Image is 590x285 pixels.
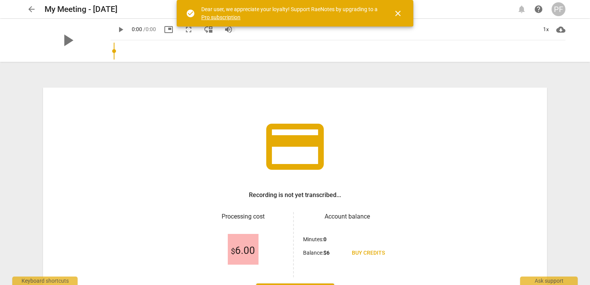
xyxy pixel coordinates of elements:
[186,9,195,18] span: check_circle
[323,250,330,256] b: $ 6
[231,245,255,257] span: 6.00
[45,5,118,14] h2: My Meeting - [DATE]
[201,14,240,20] a: Pro subscription
[162,23,176,36] button: Picture in picture
[202,23,215,36] button: View player as separate pane
[552,2,565,16] button: PF
[114,23,128,36] button: Play
[389,4,407,23] button: Close
[116,25,125,34] span: play_arrow
[346,246,391,260] a: Buy credits
[303,235,326,244] p: Minutes :
[58,30,78,50] span: play_arrow
[12,277,78,285] div: Keyboard shortcuts
[260,112,330,181] span: credit_card
[27,5,36,14] span: arrow_back
[393,9,403,18] span: close
[532,2,545,16] a: Help
[201,5,380,21] div: Dear user, we appreciate your loyalty! Support RaeNotes by upgrading to a
[534,5,543,14] span: help
[204,25,213,34] span: move_down
[143,26,156,32] span: / 0:00
[184,25,193,34] span: fullscreen
[224,25,233,34] span: volume_up
[199,212,287,221] h3: Processing cost
[520,277,578,285] div: Ask support
[164,25,173,34] span: picture_in_picture
[249,191,341,200] h3: Recording is not yet transcribed...
[182,23,196,36] button: Fullscreen
[231,247,235,256] span: $
[352,249,385,257] span: Buy credits
[303,249,330,257] p: Balance :
[556,25,565,34] span: cloud_download
[132,26,142,32] span: 0:00
[222,23,235,36] button: Volume
[323,236,326,242] b: 0
[303,212,391,221] h3: Account balance
[539,23,553,36] div: 1x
